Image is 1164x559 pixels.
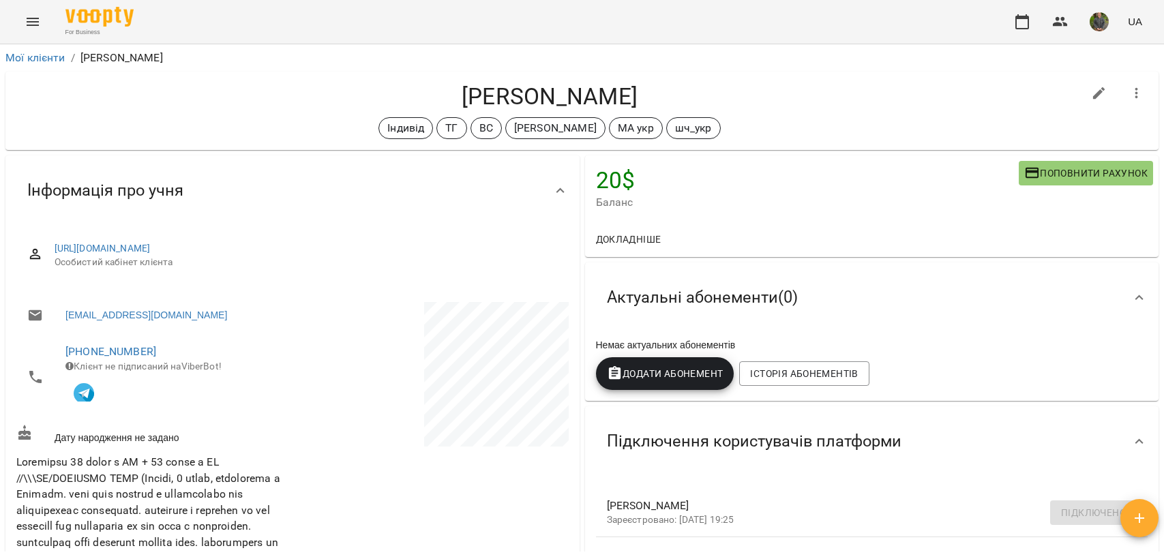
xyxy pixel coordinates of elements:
[74,383,94,404] img: Telegram
[609,117,663,139] div: МА укр
[27,180,183,201] span: Інформація про учня
[16,82,1083,110] h4: [PERSON_NAME]
[16,5,49,38] button: Menu
[14,422,293,447] div: Дату народження не задано
[585,406,1159,477] div: Підключення користувачів платформи
[596,166,1019,194] h4: 20 $
[1024,165,1148,181] span: Поповнити рахунок
[607,365,723,382] span: Додати Абонемент
[378,117,433,139] div: Індивід
[1090,12,1109,31] img: 2aca21bda46e2c85bd0f5a74cad084d8.jpg
[65,308,227,322] a: [EMAIL_ADDRESS][DOMAIN_NAME]
[750,365,858,382] span: Історія абонементів
[65,28,134,37] span: For Business
[585,262,1159,333] div: Актуальні абонементи(0)
[1128,14,1142,29] span: UA
[1122,9,1148,34] button: UA
[65,373,102,410] button: Клієнт підписаний на VooptyBot
[596,357,734,390] button: Додати Абонемент
[591,227,667,252] button: Докладніше
[593,335,1151,354] div: Немає актуальних абонементів
[666,117,721,139] div: шч_укр
[675,120,712,136] p: шч_укр
[445,120,458,136] p: ТГ
[607,513,1116,527] p: Зареєстровано: [DATE] 19:25
[1019,161,1153,185] button: Поповнити рахунок
[5,50,1159,66] nav: breadcrumb
[596,194,1019,211] span: Баланс
[436,117,466,139] div: ТГ
[471,117,502,139] div: ВС
[479,120,493,136] p: ВС
[5,155,580,226] div: Інформація про учня
[387,120,424,136] p: Індивід
[607,498,1116,514] span: [PERSON_NAME]
[607,287,798,308] span: Актуальні абонементи ( 0 )
[55,256,558,269] span: Особистий кабінет клієнта
[505,117,606,139] div: [PERSON_NAME]
[607,431,901,452] span: Підключення користувачів платформи
[80,50,163,66] p: [PERSON_NAME]
[71,50,75,66] li: /
[55,243,151,254] a: [URL][DOMAIN_NAME]
[596,231,661,247] span: Докладніше
[618,120,654,136] p: МА укр
[65,361,222,372] span: Клієнт не підписаний на ViberBot!
[739,361,869,386] button: Історія абонементів
[65,345,156,358] a: [PHONE_NUMBER]
[514,120,597,136] p: [PERSON_NAME]
[65,7,134,27] img: Voopty Logo
[5,51,65,64] a: Мої клієнти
